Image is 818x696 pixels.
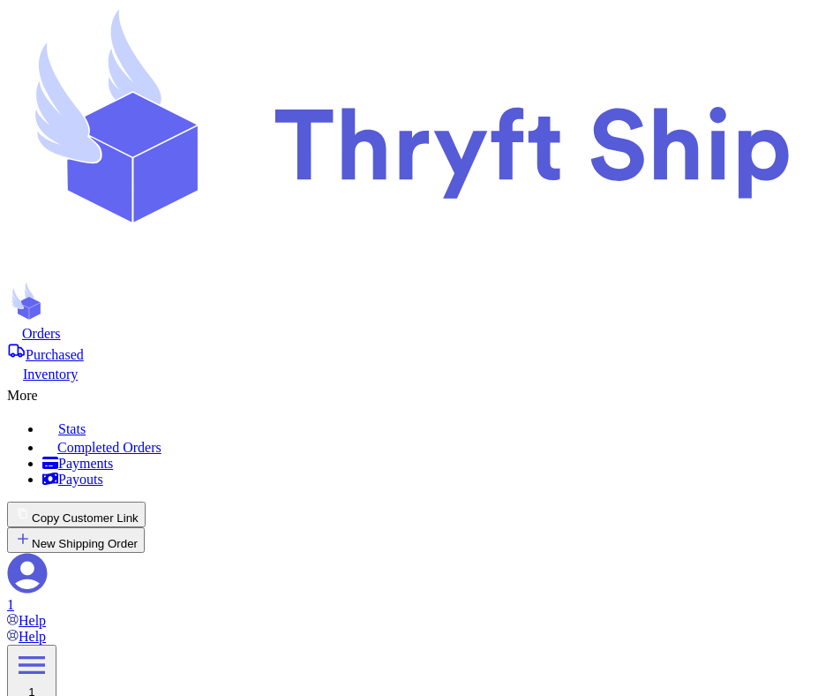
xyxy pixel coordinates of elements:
a: Payments [42,456,811,472]
button: New Shipping Order [7,527,145,553]
a: Orders [7,324,811,342]
span: Orders [22,326,61,341]
a: Completed Orders [42,437,811,456]
div: 1 [7,597,811,613]
span: Purchased [26,347,84,362]
span: Inventory [23,367,78,382]
a: 1 [7,553,811,613]
button: Copy Customer Link [7,502,146,527]
div: More [7,382,811,404]
span: Help [19,629,46,644]
span: Completed Orders [57,440,161,455]
a: Stats [42,418,811,437]
span: Payments [58,456,113,471]
a: Inventory [7,363,811,382]
span: Help [19,613,46,628]
span: Stats [58,421,86,436]
a: Help [7,629,46,644]
a: Purchased [7,342,811,363]
span: Payouts [58,472,103,487]
a: Help [7,613,46,628]
a: Payouts [42,472,811,488]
